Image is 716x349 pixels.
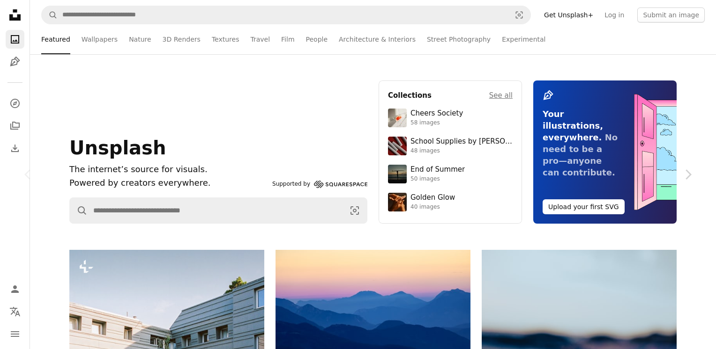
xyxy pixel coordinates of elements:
button: Submit an image [637,7,705,22]
a: 3D Renders [163,24,201,54]
a: School Supplies by [PERSON_NAME]48 images [388,137,513,155]
a: Illustrations [6,52,24,71]
span: Your illustrations, everywhere. [543,109,603,142]
button: Visual search [343,198,367,223]
img: photo-1610218588353-03e3130b0e2d [388,109,407,127]
a: Cheers Society58 images [388,109,513,127]
a: Textures [212,24,239,54]
a: End of Summer50 images [388,165,513,183]
h4: Collections [388,90,432,101]
div: School Supplies by [PERSON_NAME] [410,137,513,146]
a: Log in / Sign up [6,280,24,298]
a: Layered blue mountains under a pastel sky [276,306,470,314]
a: Golden Glow40 images [388,193,513,211]
form: Find visuals sitewide [41,6,531,24]
a: Photos [6,30,24,49]
div: 48 images [410,147,513,155]
a: See all [489,90,513,101]
div: 50 images [410,175,465,183]
span: Unsplash [69,137,166,159]
img: premium_photo-1754759085924-d6c35cb5b7a4 [388,193,407,211]
a: Travel [250,24,270,54]
a: Wallpapers [82,24,118,54]
div: 40 images [410,204,455,211]
div: End of Summer [410,165,465,174]
button: Visual search [508,6,530,24]
div: Golden Glow [410,193,455,203]
button: Search Unsplash [70,198,88,223]
a: Explore [6,94,24,113]
button: Search Unsplash [42,6,58,24]
a: Next [660,130,716,219]
a: Supported by [272,179,367,190]
a: Get Unsplash+ [538,7,599,22]
a: Architecture & Interiors [339,24,416,54]
button: Menu [6,325,24,343]
img: premium_photo-1715107534993-67196b65cde7 [388,137,407,155]
form: Find visuals sitewide [69,197,367,224]
a: People [306,24,328,54]
button: Language [6,302,24,321]
a: Film [281,24,294,54]
button: Upload your first SVG [543,199,625,214]
a: Nature [129,24,151,54]
p: Powered by creators everywhere. [69,176,268,190]
div: Cheers Society [410,109,463,118]
img: premium_photo-1754398386796-ea3dec2a6302 [388,165,407,183]
a: Log in [599,7,630,22]
a: Street Photography [427,24,491,54]
a: Collections [6,116,24,135]
h1: The internet’s source for visuals. [69,163,268,176]
div: 58 images [410,119,463,127]
a: Experimental [502,24,545,54]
